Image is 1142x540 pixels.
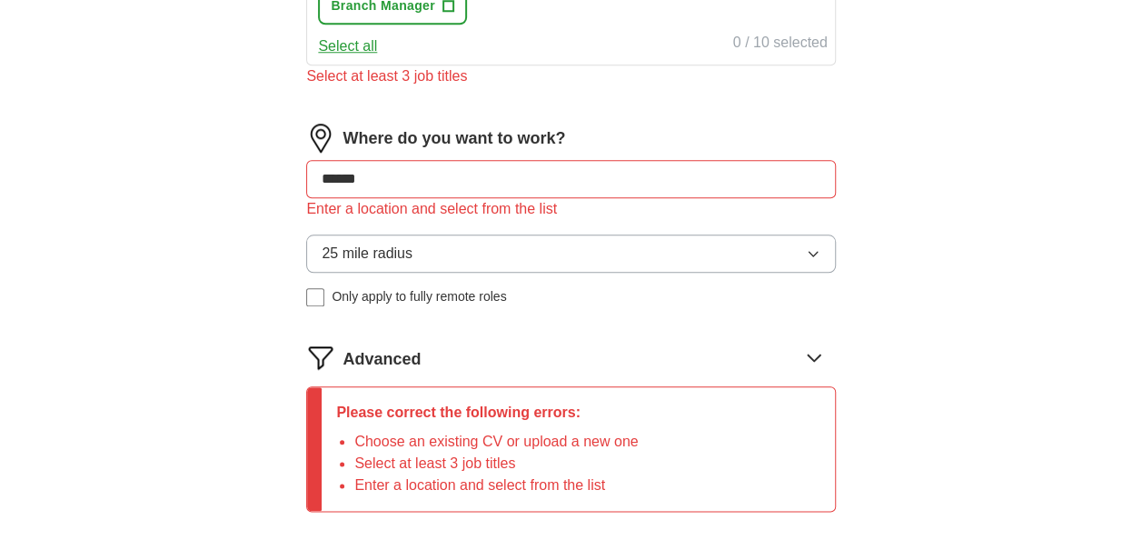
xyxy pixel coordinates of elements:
[306,235,835,273] button: 25 mile radius
[332,287,506,306] span: Only apply to fully remote roles
[354,475,638,496] li: Enter a location and select from the list
[306,288,324,306] input: Only apply to fully remote roles
[354,431,638,453] li: Choose an existing CV or upload a new one
[322,243,412,265] span: 25 mile radius
[733,32,828,57] div: 0 / 10 selected
[318,35,377,57] button: Select all
[336,402,638,424] p: Please correct the following errors:
[306,65,835,87] div: Select at least 3 job titles
[306,343,335,372] img: filter
[343,126,565,151] label: Where do you want to work?
[354,453,638,475] li: Select at least 3 job titles
[343,347,421,372] span: Advanced
[306,124,335,153] img: location.png
[306,198,835,220] div: Enter a location and select from the list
